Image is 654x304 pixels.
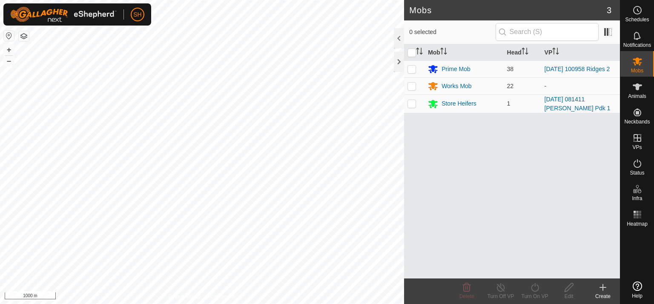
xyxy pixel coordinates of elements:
[552,49,559,56] p-sorticon: Activate to sort
[10,7,117,22] img: Gallagher Logo
[504,44,541,61] th: Head
[442,65,470,74] div: Prime Mob
[541,44,620,61] th: VP
[459,293,474,299] span: Delete
[545,96,611,112] a: [DATE] 081411 [PERSON_NAME] Pdk 1
[624,119,650,124] span: Neckbands
[507,83,514,89] span: 22
[628,94,646,99] span: Animals
[169,293,201,301] a: Privacy Policy
[19,31,29,41] button: Map Layers
[632,145,642,150] span: VPs
[4,31,14,41] button: Reset Map
[552,293,586,300] div: Edit
[440,49,447,56] p-sorticon: Activate to sort
[630,170,644,175] span: Status
[416,49,423,56] p-sorticon: Activate to sort
[545,66,610,72] a: [DATE] 100958 Ridges 2
[4,45,14,55] button: +
[620,278,654,302] a: Help
[632,196,642,201] span: Infra
[522,49,528,56] p-sorticon: Activate to sort
[133,10,141,19] span: SH
[632,293,643,298] span: Help
[518,293,552,300] div: Turn On VP
[631,68,643,73] span: Mobs
[607,4,611,17] span: 3
[623,43,651,48] span: Notifications
[541,77,620,95] td: -
[409,5,607,15] h2: Mobs
[496,23,599,41] input: Search (S)
[586,293,620,300] div: Create
[484,293,518,300] div: Turn Off VP
[210,293,235,301] a: Contact Us
[507,100,511,107] span: 1
[625,17,649,22] span: Schedules
[442,82,472,91] div: Works Mob
[425,44,503,61] th: Mob
[442,99,476,108] div: Store Heifers
[627,221,648,227] span: Heatmap
[507,66,514,72] span: 38
[4,56,14,66] button: –
[409,28,495,37] span: 0 selected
